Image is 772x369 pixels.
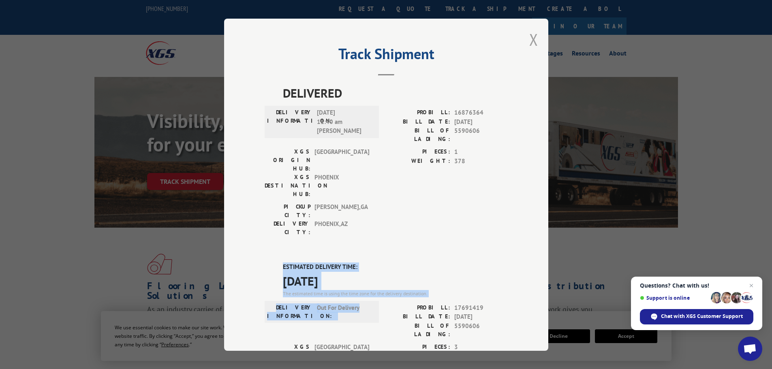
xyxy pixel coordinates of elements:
label: PIECES: [386,147,450,157]
div: The estimated time is using the time zone for the delivery destination. [283,290,508,297]
span: [PERSON_NAME] , GA [314,203,369,220]
span: Close chat [746,281,756,290]
span: 5590606 [454,321,508,338]
label: XGS DESTINATION HUB: [265,173,310,198]
label: PROBILL: [386,108,450,117]
label: BILL OF LADING: [386,321,450,338]
h2: Track Shipment [265,48,508,64]
label: PICKUP CITY: [265,203,310,220]
label: PROBILL: [386,303,450,312]
span: [DATE] [454,117,508,126]
label: XGS ORIGIN HUB: [265,147,310,173]
label: BILL DATE: [386,312,450,322]
span: [GEOGRAPHIC_DATA] [314,147,369,173]
span: 16876364 [454,108,508,117]
span: PHOENIX [314,173,369,198]
span: [DATE] [283,271,508,290]
span: 3 [454,342,508,352]
div: Chat with XGS Customer Support [640,309,753,324]
span: 17691419 [454,303,508,312]
label: BILL DATE: [386,117,450,126]
span: 378 [454,156,508,166]
span: PHOENIX , AZ [314,220,369,237]
label: BILL OF LADING: [386,126,450,143]
label: WEIGHT: [386,156,450,166]
div: Open chat [738,337,762,361]
span: Support is online [640,295,708,301]
label: ESTIMATED DELIVERY TIME: [283,262,508,272]
span: 1 [454,147,508,157]
label: XGS ORIGIN HUB: [265,342,310,368]
span: Out For Delivery [317,303,372,320]
span: [DATE] 11:40 am [PERSON_NAME] [317,108,372,136]
span: DELIVERED [283,84,508,102]
span: [GEOGRAPHIC_DATA] [314,342,369,368]
label: DELIVERY INFORMATION: [267,303,313,320]
span: 5590606 [454,126,508,143]
label: PIECES: [386,342,450,352]
span: Chat with XGS Customer Support [661,313,743,320]
span: Questions? Chat with us! [640,282,753,289]
label: DELIVERY INFORMATION: [267,108,313,136]
span: [DATE] [454,312,508,322]
label: DELIVERY CITY: [265,220,310,237]
button: Close modal [529,29,538,50]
